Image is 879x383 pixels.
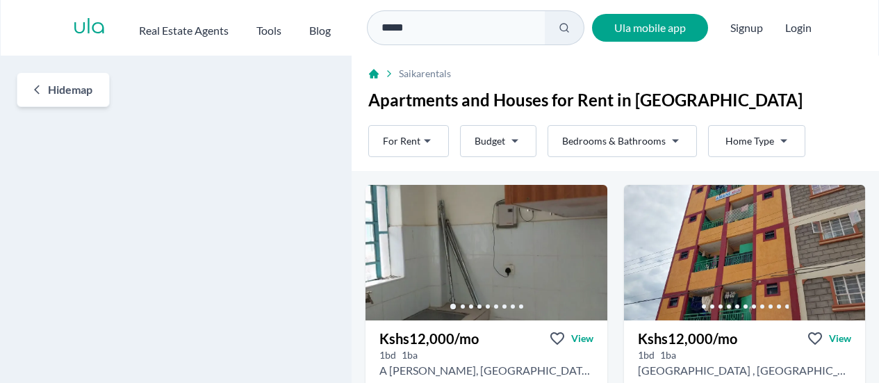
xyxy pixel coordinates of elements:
h3: Kshs 12,000 /mo [638,329,737,348]
span: View [571,332,593,345]
button: Login [785,19,812,36]
nav: Main [139,17,359,39]
img: 1 bedroom Apartment for rent - Kshs 12,000/mo - in Saika Saika Medical Center, Kangundo Road, Nai... [365,185,607,320]
h2: Real Estate Agents [139,22,229,39]
span: Hide map [48,81,92,98]
h5: 1 bathrooms [402,348,418,362]
button: Home Type [708,125,805,157]
h3: Kshs 12,000 /mo [379,329,479,348]
span: For Rent [383,134,420,148]
button: Real Estate Agents [139,17,229,39]
h2: Tools [256,22,281,39]
h2: 1 bedroom Apartment for rent in Saika - Kshs 12,000/mo -Saika Medical Center, Kangundo Road, Nair... [638,362,852,379]
button: For Rent [368,125,449,157]
h5: 1 bathrooms [660,348,676,362]
h5: 1 bedrooms [379,348,396,362]
h2: 1 bedroom Apartment for rent in Saika - Kshs 12,000/mo -Saika Medical Center, Kangundo Road, Nair... [379,362,593,379]
span: Signup [730,14,763,42]
span: Home Type [725,134,774,148]
button: Tools [256,17,281,39]
a: ula [73,15,106,40]
button: Budget [460,125,536,157]
h5: 1 bedrooms [638,348,655,362]
span: Bedrooms & Bathrooms [562,134,666,148]
h1: Apartments and Houses for Rent in [GEOGRAPHIC_DATA] [368,89,862,111]
button: Bedrooms & Bathrooms [548,125,697,157]
span: View [829,332,851,345]
a: Blog [309,17,331,39]
a: Ula mobile app [592,14,708,42]
img: 1 bedroom Apartment for rent - Kshs 12,000/mo - in Saika Saika Medical Center, Kangundo Road, Nai... [624,185,866,320]
h2: Blog [309,22,331,39]
span: Saika rentals [399,67,451,81]
span: Budget [475,134,505,148]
